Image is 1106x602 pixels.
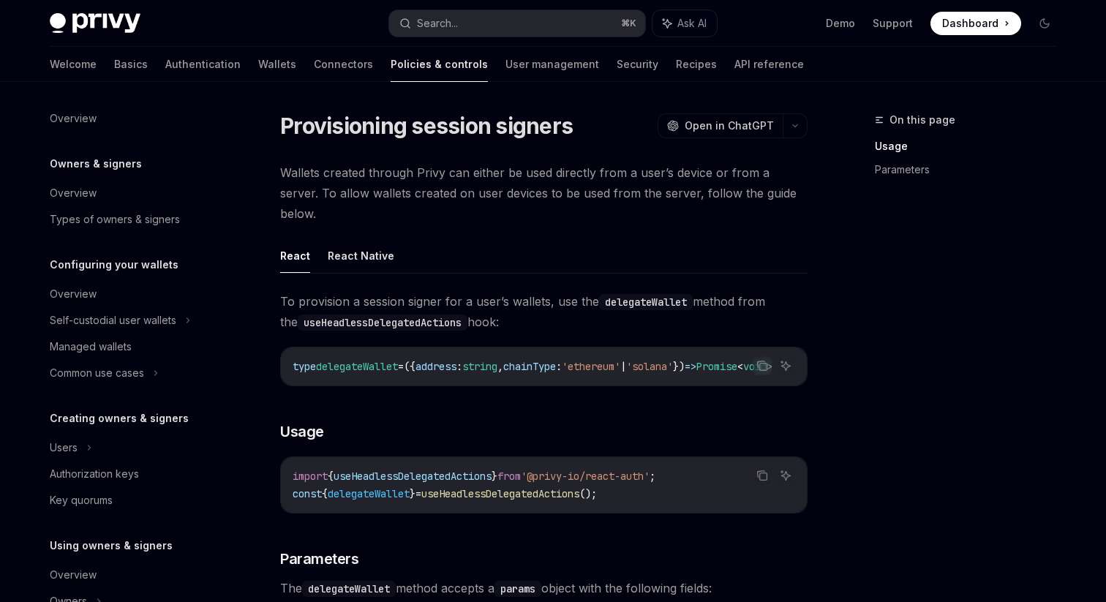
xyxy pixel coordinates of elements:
span: Usage [280,421,324,442]
a: Managed wallets [38,334,225,360]
button: Toggle dark mode [1033,12,1056,35]
span: void [743,360,767,373]
button: Search...⌘K [389,10,645,37]
span: 'ethereum' [562,360,620,373]
div: Types of owners & signers [50,211,180,228]
a: Dashboard [930,12,1021,35]
a: Policies & controls [391,47,488,82]
a: Overview [38,562,225,588]
span: 'solana' [626,360,673,373]
span: delegateWallet [328,487,410,500]
span: Dashboard [942,16,998,31]
span: To provision a session signer for a user’s wallets, use the method from the hook: [280,291,808,332]
a: Security [617,47,658,82]
span: ; [650,470,655,483]
button: Ask AI [776,356,795,375]
span: => [685,360,696,373]
a: User management [505,47,599,82]
span: (); [579,487,597,500]
span: delegateWallet [316,360,398,373]
span: Promise [696,360,737,373]
span: }) [673,360,685,373]
code: delegateWallet [302,581,396,597]
div: Overview [50,110,97,127]
a: Basics [114,47,148,82]
div: Managed wallets [50,338,132,355]
a: Support [873,16,913,31]
div: Self-custodial user wallets [50,312,176,329]
button: React [280,238,310,273]
a: Demo [826,16,855,31]
span: } [492,470,497,483]
div: Search... [417,15,458,32]
span: , [497,360,503,373]
span: Open in ChatGPT [685,118,774,133]
div: Overview [50,566,97,584]
span: { [328,470,334,483]
span: < [737,360,743,373]
h5: Using owners & signers [50,537,173,554]
span: ⌘ K [621,18,636,29]
span: from [497,470,521,483]
button: React Native [328,238,394,273]
a: Types of owners & signers [38,206,225,233]
a: Connectors [314,47,373,82]
span: : [456,360,462,373]
button: Ask AI [652,10,717,37]
span: chainType [503,360,556,373]
span: { [322,487,328,500]
span: On this page [889,111,955,129]
span: '@privy-io/react-auth' [521,470,650,483]
div: Users [50,439,78,456]
h1: Provisioning session signers [280,113,573,139]
span: Ask AI [677,16,707,31]
span: Wallets created through Privy can either be used directly from a user’s device or from a server. ... [280,162,808,224]
code: useHeadlessDelegatedActions [298,315,467,331]
div: Overview [50,184,97,202]
span: string [462,360,497,373]
code: params [494,581,541,597]
span: address [415,360,456,373]
a: Welcome [50,47,97,82]
button: Ask AI [776,466,795,485]
img: dark logo [50,13,140,34]
button: Open in ChatGPT [658,113,783,138]
a: Usage [875,135,1068,158]
span: The method accepts a object with the following fields: [280,578,808,598]
a: Overview [38,180,225,206]
a: API reference [734,47,804,82]
span: useHeadlessDelegatedActions [334,470,492,483]
div: Authorization keys [50,465,139,483]
a: Parameters [875,158,1068,181]
a: Overview [38,105,225,132]
span: = [415,487,421,500]
span: type [293,360,316,373]
div: Key quorums [50,492,113,509]
span: } [410,487,415,500]
span: import [293,470,328,483]
a: Wallets [258,47,296,82]
button: Copy the contents from the code block [753,356,772,375]
a: Authentication [165,47,241,82]
span: useHeadlessDelegatedActions [421,487,579,500]
a: Recipes [676,47,717,82]
a: Authorization keys [38,461,225,487]
span: | [620,360,626,373]
a: Key quorums [38,487,225,513]
h5: Owners & signers [50,155,142,173]
div: Overview [50,285,97,303]
span: const [293,487,322,500]
span: : [556,360,562,373]
span: Parameters [280,549,358,569]
button: Copy the contents from the code block [753,466,772,485]
code: delegateWallet [599,294,693,310]
a: Overview [38,281,225,307]
h5: Creating owners & signers [50,410,189,427]
span: = [398,360,404,373]
span: ({ [404,360,415,373]
h5: Configuring your wallets [50,256,178,274]
div: Common use cases [50,364,144,382]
